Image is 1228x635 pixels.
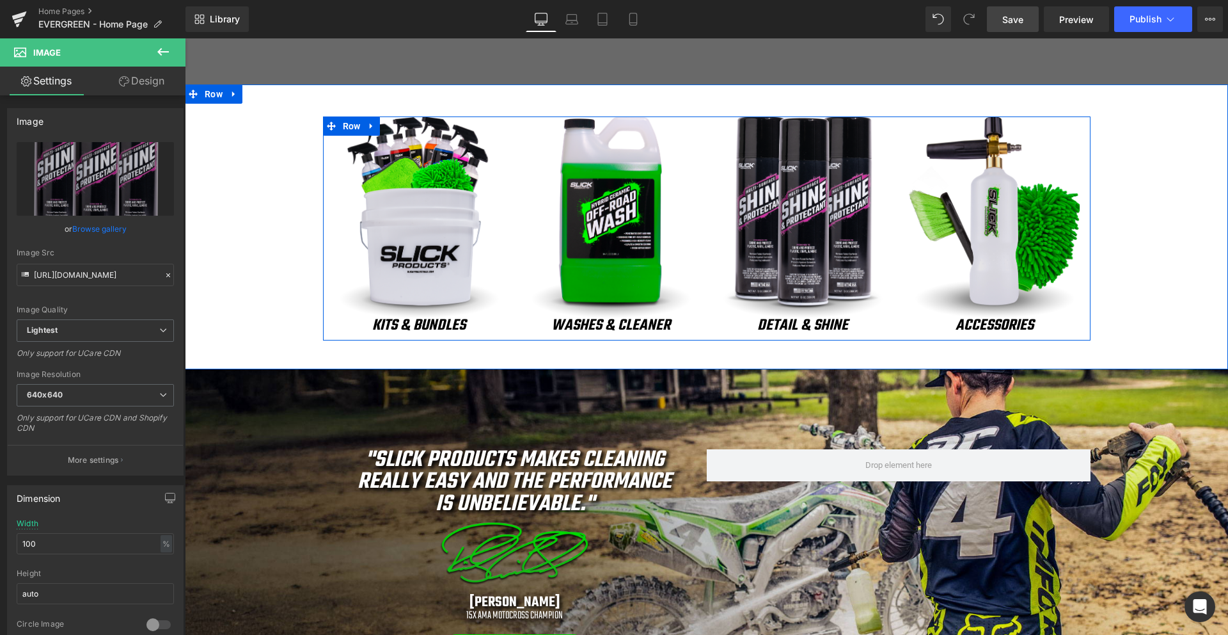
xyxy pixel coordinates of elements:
[33,47,61,58] span: Image
[155,78,179,97] span: Row
[17,569,174,578] div: Height
[925,6,951,32] button: Undo
[8,445,183,475] button: More settings
[17,305,174,314] div: Image Quality
[1044,6,1109,32] a: Preview
[1002,13,1023,26] span: Save
[587,6,618,32] a: Tablet
[161,535,172,552] div: %
[41,46,58,65] a: Expand / Collapse
[618,6,649,32] a: Mobile
[27,390,63,399] b: 640x640
[17,248,174,257] div: Image Src
[17,533,174,554] input: auto
[17,486,61,504] div: Dimension
[68,454,119,466] p: More settings
[38,19,148,29] span: EVERGREEN - Home Page
[17,370,174,379] div: Image Resolution
[17,583,174,604] input: auto
[1059,13,1094,26] span: Preview
[187,275,281,299] i: KITS & BUNDLES
[38,6,185,17] a: Home Pages
[17,619,134,632] div: Circle Image
[17,222,174,236] div: or
[1197,6,1223,32] button: More
[95,67,188,95] a: Design
[17,348,174,367] div: Only support for UCare CDN
[72,218,127,240] a: Browse gallery
[1130,14,1161,24] span: Publish
[185,6,249,32] a: New Library
[956,6,982,32] button: Redo
[17,46,41,65] span: Row
[1114,6,1192,32] button: Publish
[138,558,522,572] h1: [PERSON_NAME]
[210,13,240,25] span: Library
[178,78,195,97] a: Expand / Collapse
[366,275,485,299] i: washes & cleaner
[303,596,357,629] span: SHOP ALL
[17,264,174,286] input: Link
[526,6,556,32] a: Desktop
[27,325,58,335] b: Lightest
[771,275,849,299] i: accessories
[173,405,487,483] i: "Slick Products makes cleaning really easy and the performance is unbelievable."
[17,413,174,442] div: Only support for UCare CDN and Shopify CDN
[572,275,663,299] i: detail & shine
[138,572,522,583] h1: 15x AMA Motocross Champion
[1185,591,1215,622] div: Open Intercom Messenger
[255,596,405,629] a: SHOP ALL
[556,6,587,32] a: Laptop
[17,519,38,528] div: Width
[17,109,43,127] div: Image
